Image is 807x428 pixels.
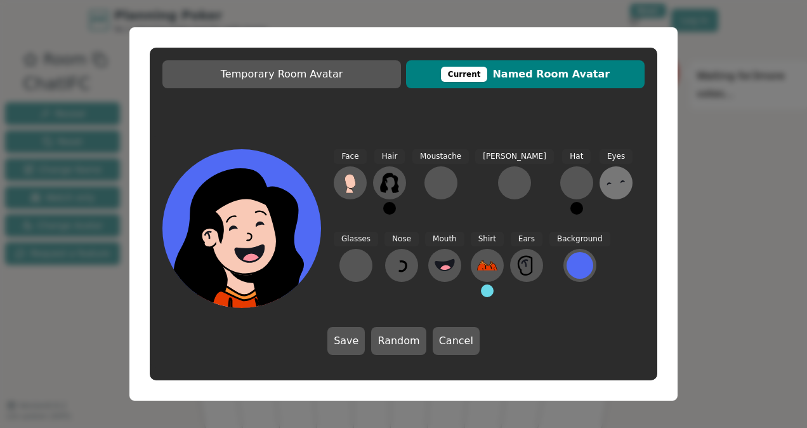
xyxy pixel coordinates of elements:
[374,149,405,164] span: Hair
[412,149,469,164] span: Moustache
[562,149,591,164] span: Hat
[371,327,426,355] button: Random
[327,327,365,355] button: Save
[511,232,542,246] span: Ears
[384,232,419,246] span: Nose
[471,232,504,246] span: Shirt
[162,60,401,88] button: Temporary Room Avatar
[169,67,395,82] span: Temporary Room Avatar
[334,232,378,246] span: Glasses
[334,149,366,164] span: Face
[425,232,464,246] span: Mouth
[549,232,610,246] span: Background
[600,149,633,164] span: Eyes
[433,327,480,355] button: Cancel
[406,60,645,88] button: CurrentNamed Room Avatar
[412,67,638,82] span: Named Room Avatar
[475,149,554,164] span: [PERSON_NAME]
[441,67,488,82] div: This avatar will be displayed in dedicated rooms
